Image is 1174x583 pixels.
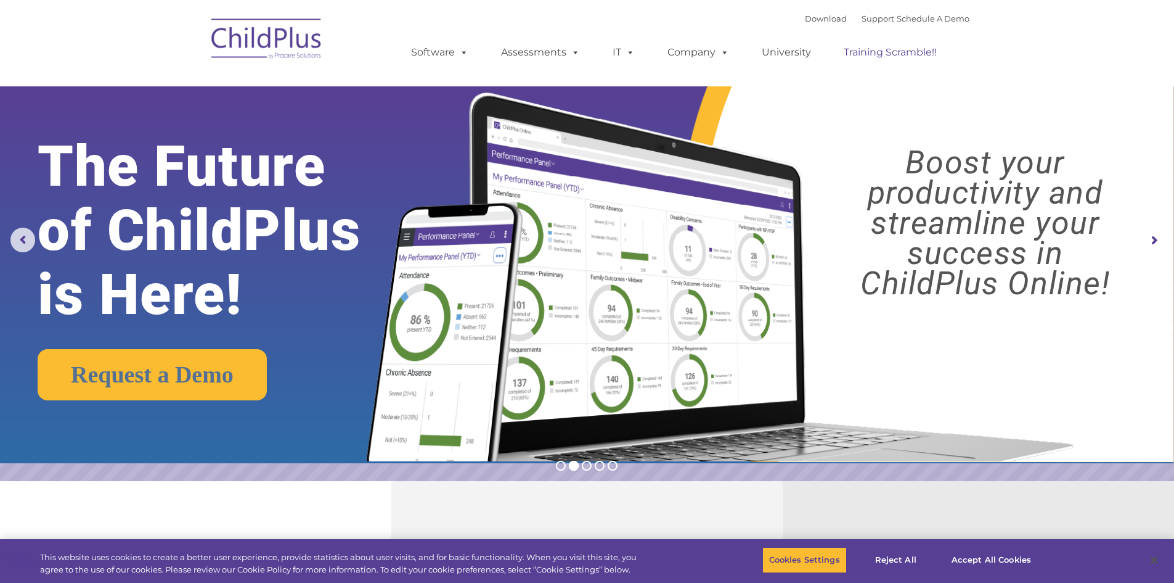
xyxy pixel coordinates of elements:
[1141,547,1168,574] button: Close
[399,40,481,65] a: Software
[171,81,209,91] span: Last name
[489,40,592,65] a: Assessments
[811,147,1159,299] rs-layer: Boost your productivity and streamline your success in ChildPlus Online!
[171,132,224,141] span: Phone number
[897,14,969,23] a: Schedule A Demo
[805,14,847,23] a: Download
[38,134,412,327] rs-layer: The Future of ChildPlus is Here!
[40,552,646,576] div: This website uses cookies to create a better user experience, provide statistics about user visit...
[762,547,847,573] button: Cookies Settings
[655,40,741,65] a: Company
[831,40,949,65] a: Training Scramble!!
[38,349,267,400] a: Request a Demo
[805,14,969,23] font: |
[600,40,647,65] a: IT
[857,547,934,573] button: Reject All
[205,10,328,72] img: ChildPlus by Procare Solutions
[862,14,894,23] a: Support
[749,40,823,65] a: University
[945,547,1038,573] button: Accept All Cookies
